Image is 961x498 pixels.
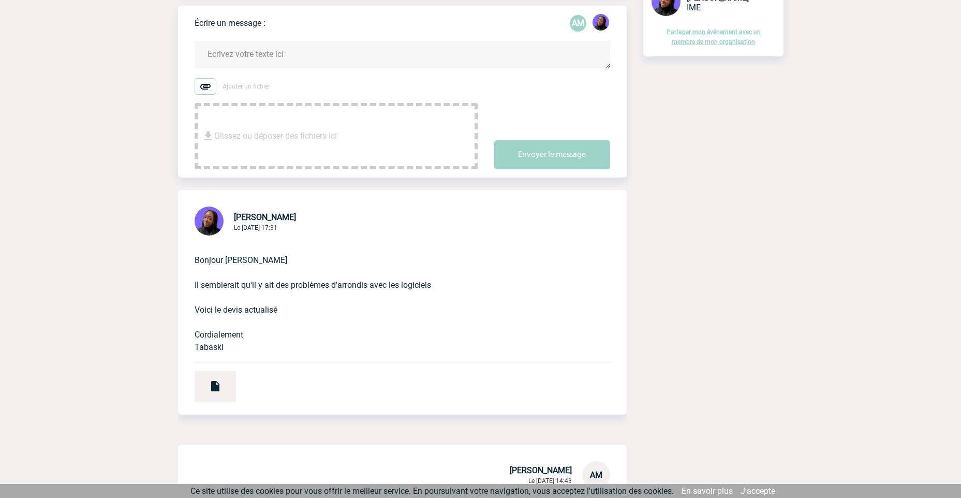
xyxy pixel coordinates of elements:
a: Partager mon événement avec un membre de mon organisation [667,28,761,46]
img: 131349-0.png [593,14,609,31]
span: [PERSON_NAME] [510,465,572,475]
span: [PERSON_NAME] [234,212,296,222]
p: AM [570,15,586,32]
button: Envoyer le message [494,140,610,169]
a: Devis PRO447473 KNDS FRANCE (5).pdf [178,377,236,387]
p: Écrire un message : [195,18,265,28]
div: Tabaski THIAM [593,14,609,33]
div: Aurélie MORO [570,15,586,32]
span: Ajouter un fichier [223,83,270,90]
span: IME [687,3,701,12]
span: Ce site utilise des cookies pour vous offrir le meilleur service. En poursuivant votre navigation... [190,486,674,496]
span: Le [DATE] 14:43 [528,477,572,485]
img: file_download.svg [202,130,214,142]
a: J'accepte [741,486,775,496]
a: En savoir plus [682,486,733,496]
span: Glissez ou déposer des fichiers ici [214,110,337,162]
span: Le [DATE] 17:31 [234,224,277,231]
p: Bonjour [PERSON_NAME] Il semblerait qu'il y ait des problèmes d'arrondis avec les logiciels Voici... [195,238,581,354]
span: AM [590,470,602,480]
img: 131349-0.png [195,207,224,236]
